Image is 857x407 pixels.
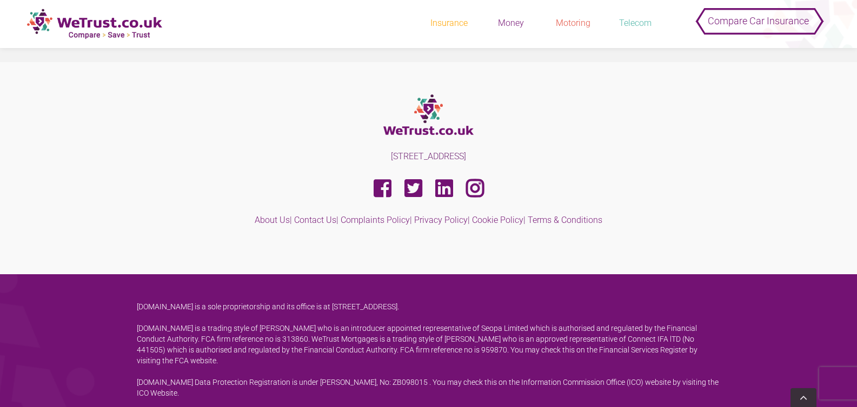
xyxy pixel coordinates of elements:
[294,215,338,225] span: |
[608,17,662,29] div: Telecom
[137,377,721,398] p: [DOMAIN_NAME] Data Protection Registration is under [PERSON_NAME], No: ZB098015 . You may check t...
[383,94,474,135] img: footer-logo.png
[472,215,523,225] a: Cookie Policy
[472,215,526,225] span: |
[422,17,476,29] div: Insurance
[528,215,602,225] a: Terms & Conditions
[137,151,721,162] p: [STREET_ADDRESS]
[341,215,412,225] span: |
[546,17,600,29] div: Motoring
[27,9,162,39] img: new-logo.png
[700,5,816,27] button: Compare Car Insurance
[484,17,538,29] div: Money
[414,215,468,225] a: Privacy Policy
[255,215,292,225] span: |
[137,301,721,312] p: [DOMAIN_NAME] is a sole proprietorship and its office is at [STREET_ADDRESS].
[255,215,290,225] a: About Us
[341,215,410,225] a: Complaints Policy
[137,323,721,366] p: [DOMAIN_NAME] is a trading style of [PERSON_NAME] who is an introducer appointed representative o...
[414,215,470,225] span: |
[294,215,336,225] a: Contact Us
[708,8,809,34] span: Compare Car Insurance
